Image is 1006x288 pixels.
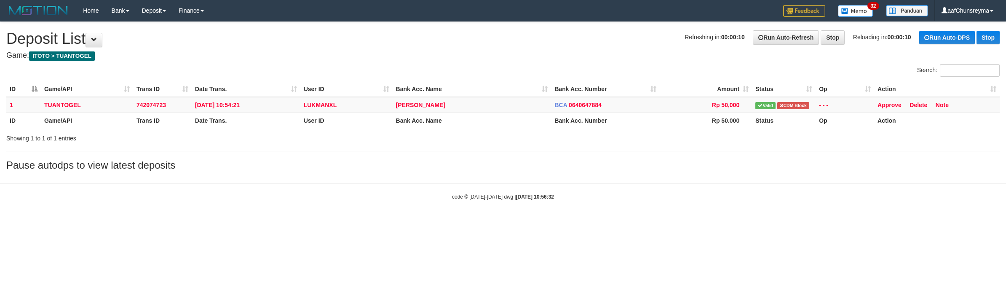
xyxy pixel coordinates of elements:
[452,194,554,200] small: code © [DATE]-[DATE] dwg |
[300,81,393,97] th: User ID: activate to sort column ascending
[136,102,166,108] span: 742074723
[660,81,752,97] th: Amount: activate to sort column ascending
[393,113,551,128] th: Bank Acc. Name
[192,81,300,97] th: Date Trans.: activate to sort column ascending
[712,102,739,108] span: Rp 50,000
[6,30,1000,47] h1: Deposit List
[6,4,70,17] img: MOTION_logo.png
[133,81,192,97] th: Trans ID: activate to sort column ascending
[977,31,1000,44] a: Stop
[917,64,1000,77] label: Search:
[41,113,133,128] th: Game/API
[6,97,41,113] td: 1
[6,160,1000,171] h3: Pause autodps to view latest deposits
[816,97,874,113] td: - - -
[29,51,95,61] span: ITOTO > TUANTOGEL
[752,81,816,97] th: Status: activate to sort column ascending
[516,194,554,200] strong: [DATE] 10:56:32
[755,102,776,109] span: Valid transaction
[940,64,1000,77] input: Search:
[910,102,927,108] a: Delete
[888,34,911,40] strong: 00:00:10
[685,34,744,40] span: Refreshing in:
[783,5,825,17] img: Feedback.jpg
[41,81,133,97] th: Game/API: activate to sort column ascending
[6,113,41,128] th: ID
[752,113,816,128] th: Status
[874,81,1000,97] th: Action: activate to sort column ascending
[133,113,192,128] th: Trans ID
[816,113,874,128] th: Op
[753,30,819,45] a: Run Auto-Refresh
[300,113,393,128] th: User ID
[41,97,133,113] td: TUANTOGEL
[816,81,874,97] th: Op: activate to sort column ascending
[878,102,902,108] a: Approve
[554,102,567,108] span: BCA
[192,113,300,128] th: Date Trans.
[6,131,413,143] div: Showing 1 to 1 of 1 entries
[919,31,975,44] a: Run Auto-DPS
[6,51,1000,60] h4: Game:
[6,81,41,97] th: ID: activate to sort column descending
[821,30,845,45] a: Stop
[551,81,660,97] th: Bank Acc. Number: activate to sort column ascending
[867,2,879,10] span: 32
[569,102,602,108] span: Copy 0640647884 to clipboard
[838,5,873,17] img: Button%20Memo.svg
[721,34,745,40] strong: 00:00:10
[195,102,240,108] span: [DATE] 10:54:21
[777,102,809,109] span: Transfer CDM blocked
[853,34,911,40] span: Reloading in:
[393,81,551,97] th: Bank Acc. Name: activate to sort column ascending
[936,102,949,108] a: Note
[551,113,660,128] th: Bank Acc. Number
[396,102,445,108] a: [PERSON_NAME]
[874,113,1000,128] th: Action
[660,113,752,128] th: Rp 50.000
[304,102,337,108] span: LUKMANXL
[886,5,928,16] img: panduan.png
